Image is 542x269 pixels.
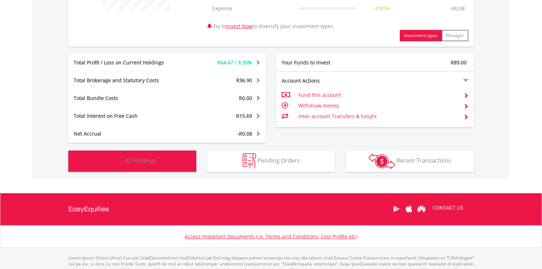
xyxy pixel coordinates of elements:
button: Pending Orders [207,151,335,172]
div: Total Profit / Loss on Current Holdings [68,59,184,66]
img: pending_instructions-wht.png [243,153,256,169]
span: R36.90 [236,77,252,84]
a: Access Important Documents (i.e. Terms and Conditions, Cost Profile etc) [185,233,357,240]
a: Huawei [415,198,427,220]
td: Expense [209,1,295,16]
span: -R0.08 [237,130,252,137]
span: R89.00 [451,59,467,66]
div: Net Accrual [68,130,184,137]
a: CONTACT US [427,198,468,218]
button: Investment types [400,30,442,41]
div: Total Brokerage and Statutory Costs [68,77,184,84]
td: Inter-account Transfers & EasyFx [298,111,458,122]
td: Withdraw money [298,100,458,111]
span: R64.47 / 9.35% [217,59,252,66]
div: Your Funds to Invest [276,59,375,66]
div: Account Actions [276,77,375,84]
span: R15.69 [236,112,252,119]
span: All Holdings [125,157,156,164]
span: R0.00 [239,95,252,101]
button: Recent Transactions [346,151,474,172]
td: Fund this account [298,90,458,100]
a: Google Play [390,198,403,220]
div: Total Bundle Costs [68,95,184,102]
div: Total Interest on Free Cash [68,112,184,120]
button: Manager [442,30,468,41]
button: All Holdings [68,151,196,172]
td: -R0.08 [446,1,468,16]
span: Recent Transactions [397,157,451,164]
a: EasyEquities [68,193,109,225]
span: Pending Orders [257,157,300,164]
img: transactions-zar-wht.png [368,153,395,169]
img: holdings-wht.png [108,153,123,169]
td: -0.01% [360,1,404,16]
a: Apple [403,198,415,220]
a: Invest Now [226,23,253,30]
